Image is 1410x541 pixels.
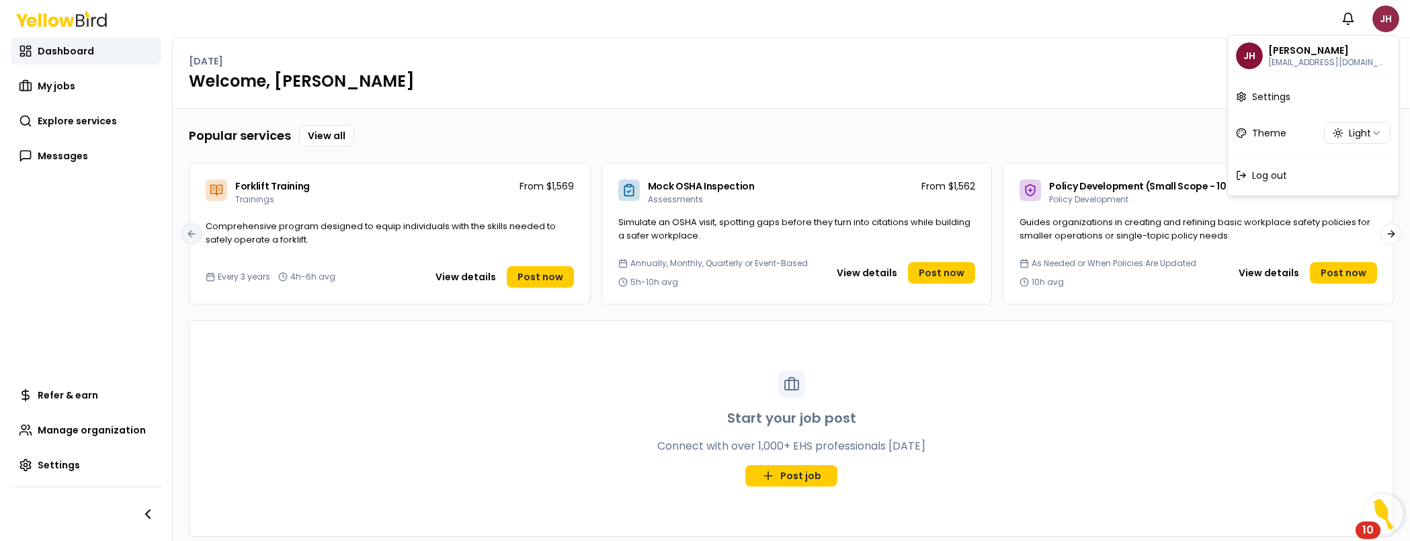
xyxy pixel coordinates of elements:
p: Johnny Hopkins [1268,44,1386,57]
span: JH [1236,42,1263,69]
span: Settings [1252,90,1290,103]
span: Theme [1252,126,1286,140]
p: aryckman+org09222025@goyellowbird.com [1268,57,1386,68]
span: Log out [1252,169,1287,182]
